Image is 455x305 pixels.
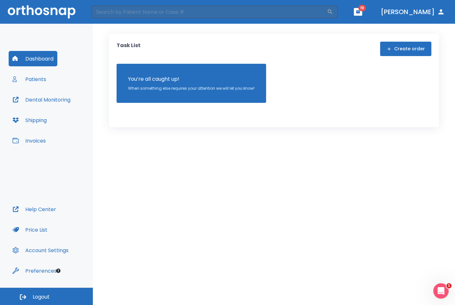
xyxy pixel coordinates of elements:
button: [PERSON_NAME] [378,6,447,18]
button: Dental Monitoring [9,92,74,107]
span: 19 [358,5,366,11]
input: Search by Patient Name or Case # [92,5,327,18]
iframe: Intercom live chat [433,283,449,299]
button: Help Center [9,202,60,217]
button: Account Settings [9,243,72,258]
img: Orthosnap [8,5,76,18]
span: 1 [446,283,451,288]
button: Shipping [9,112,51,128]
div: Tooltip anchor [55,268,61,274]
p: You’re all caught up! [128,75,255,83]
button: Preferences [9,263,61,278]
button: Invoices [9,133,50,148]
button: Dashboard [9,51,57,66]
p: Task List [117,42,141,56]
span: Logout [33,293,50,301]
button: Patients [9,71,50,87]
p: When something else requires your attention we will let you know! [128,86,255,91]
button: Price List [9,222,51,237]
button: Create order [380,42,431,56]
